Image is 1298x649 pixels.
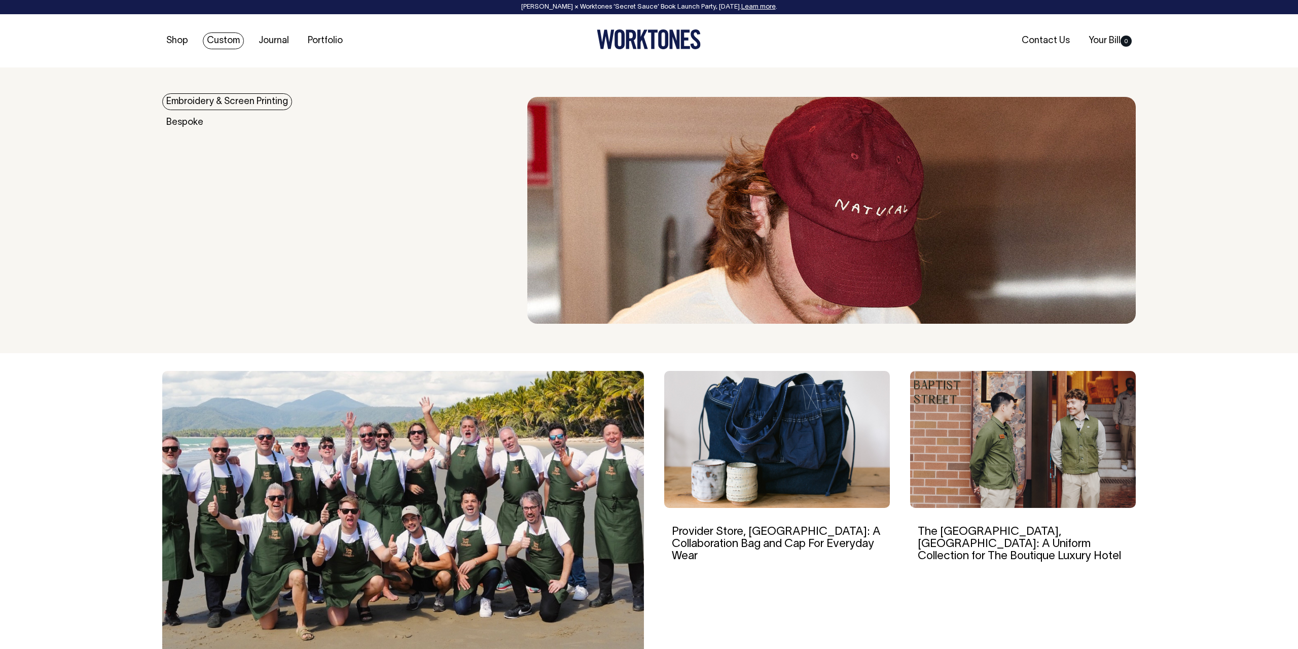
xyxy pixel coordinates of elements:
[527,97,1136,324] img: embroidery & Screen Printing
[162,114,207,131] a: Bespoke
[162,32,192,49] a: Shop
[304,32,347,49] a: Portfolio
[1121,36,1132,47] span: 0
[910,371,1136,508] img: The EVE Hotel, Sydney: A Uniform Collection for The Boutique Luxury Hotel
[10,4,1288,11] div: [PERSON_NAME] × Worktones ‘Secret Sauce’ Book Launch Party, [DATE]. .
[918,527,1121,561] a: The [GEOGRAPHIC_DATA], [GEOGRAPHIC_DATA]: A Uniform Collection for The Boutique Luxury Hotel
[672,527,881,561] a: Provider Store, [GEOGRAPHIC_DATA]: A Collaboration Bag and Cap For Everyday Wear
[203,32,244,49] a: Custom
[664,371,890,508] img: Provider Store, Sydney: A Collaboration Bag and Cap For Everyday Wear
[1018,32,1074,49] a: Contact Us
[741,4,776,10] a: Learn more
[1085,32,1136,49] a: Your Bill0
[162,93,292,110] a: Embroidery & Screen Printing
[255,32,293,49] a: Journal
